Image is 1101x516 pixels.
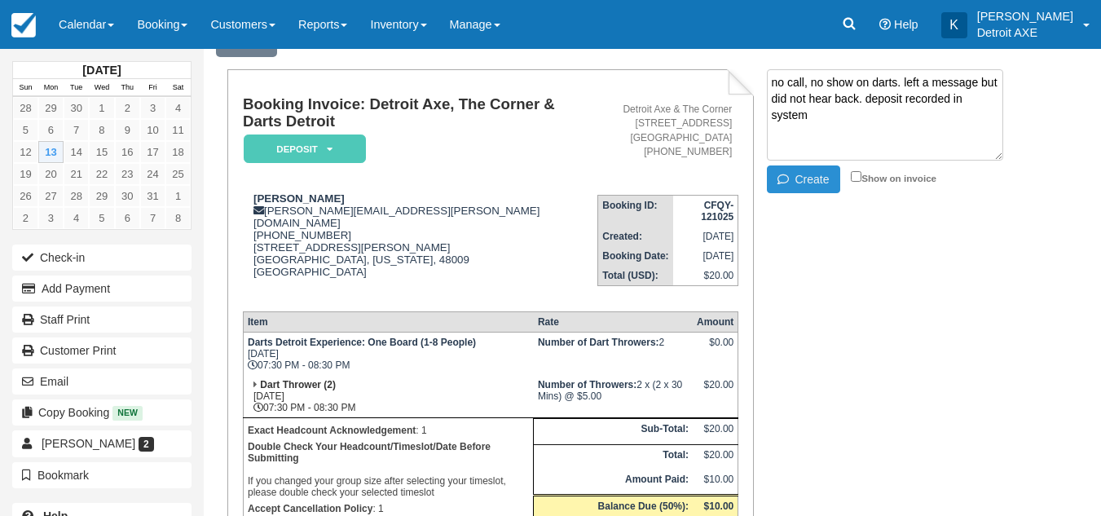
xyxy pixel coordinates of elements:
[851,173,936,183] label: Show on invoice
[89,141,114,163] a: 15
[693,419,738,444] td: $20.00
[248,425,416,436] strong: Exact Headcount Acknowledgement
[941,12,967,38] div: K
[38,119,64,141] a: 6
[89,79,114,97] th: Wed
[13,97,38,119] a: 28
[115,141,140,163] a: 16
[64,163,89,185] a: 21
[243,375,533,418] td: [DATE] 07:30 PM - 08:30 PM
[243,333,533,376] td: [DATE] 07:30 PM - 08:30 PM
[767,165,840,193] button: Create
[534,470,693,496] th: Amount Paid:
[977,24,1073,41] p: Detroit AXE
[598,227,673,246] th: Created:
[140,207,165,229] a: 7
[534,333,693,376] td: 2
[701,200,733,223] strong: CFQY-121025
[115,207,140,229] a: 6
[673,266,738,286] td: $20.00
[538,337,659,348] strong: Number of Dart Throwers
[115,79,140,97] th: Thu
[12,337,192,364] a: Customer Print
[253,192,345,205] strong: [PERSON_NAME]
[704,501,734,512] strong: $10.00
[38,163,64,185] a: 20
[12,245,192,271] button: Check-in
[13,163,38,185] a: 19
[693,470,738,496] td: $10.00
[64,207,89,229] a: 4
[140,141,165,163] a: 17
[13,79,38,97] th: Sun
[697,337,733,361] div: $0.00
[534,312,693,333] th: Rate
[165,79,191,97] th: Sat
[598,246,673,266] th: Booking Date:
[140,79,165,97] th: Fri
[244,135,366,163] em: Deposit
[534,375,693,418] td: 2 x (2 x 30 Mins) @ $5.00
[115,163,140,185] a: 23
[165,163,191,185] a: 25
[673,246,738,266] td: [DATE]
[140,119,165,141] a: 10
[165,207,191,229] a: 8
[248,422,529,439] p: : 1
[112,406,143,420] span: New
[673,227,738,246] td: [DATE]
[140,185,165,207] a: 31
[89,97,114,119] a: 1
[11,13,36,37] img: checkfront-main-nav-mini-logo.png
[64,185,89,207] a: 28
[64,97,89,119] a: 30
[12,276,192,302] button: Add Payment
[248,503,372,514] strong: Accept Cancellation Policy
[243,192,597,298] div: [PERSON_NAME][EMAIL_ADDRESS][PERSON_NAME][DOMAIN_NAME] [PHONE_NUMBER] [STREET_ADDRESS][PERSON_NAM...
[165,97,191,119] a: 4
[89,207,114,229] a: 5
[851,171,861,182] input: Show on invoice
[248,439,529,501] p: If you changed your group size after selecting your timeslot, please double check your selected t...
[13,185,38,207] a: 26
[248,441,491,464] b: Double Check Your Headcount/Timeslot/Date Before Submitting
[139,437,154,452] span: 2
[165,185,191,207] a: 1
[12,399,192,426] button: Copy Booking New
[38,185,64,207] a: 27
[38,97,64,119] a: 29
[534,419,693,444] th: Sub-Total:
[243,312,533,333] th: Item
[89,185,114,207] a: 29
[693,444,738,470] td: $20.00
[243,96,597,130] h1: Booking Invoice: Detroit Axe, The Corner & Darts Detroit
[82,64,121,77] strong: [DATE]
[977,8,1073,24] p: [PERSON_NAME]
[697,379,733,404] div: $20.00
[38,207,64,229] a: 3
[12,462,192,488] button: Bookmark
[243,134,360,164] a: Deposit
[13,119,38,141] a: 5
[598,266,673,286] th: Total (USD):
[38,141,64,163] a: 13
[64,141,89,163] a: 14
[604,103,732,159] address: Detroit Axe & The Corner [STREET_ADDRESS] [GEOGRAPHIC_DATA] [PHONE_NUMBER]
[538,379,636,390] strong: Number of Throwers
[534,444,693,470] th: Total:
[12,307,192,333] a: Staff Print
[260,379,336,390] strong: Dart Thrower (2)
[140,97,165,119] a: 3
[64,119,89,141] a: 7
[165,141,191,163] a: 18
[248,337,476,348] strong: Darts Detroit Experience: One Board (1-8 People)
[693,312,738,333] th: Amount
[115,185,140,207] a: 30
[12,368,192,395] button: Email
[13,207,38,229] a: 2
[42,437,135,450] span: [PERSON_NAME]
[598,195,673,227] th: Booking ID:
[165,119,191,141] a: 11
[894,18,918,31] span: Help
[38,79,64,97] th: Mon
